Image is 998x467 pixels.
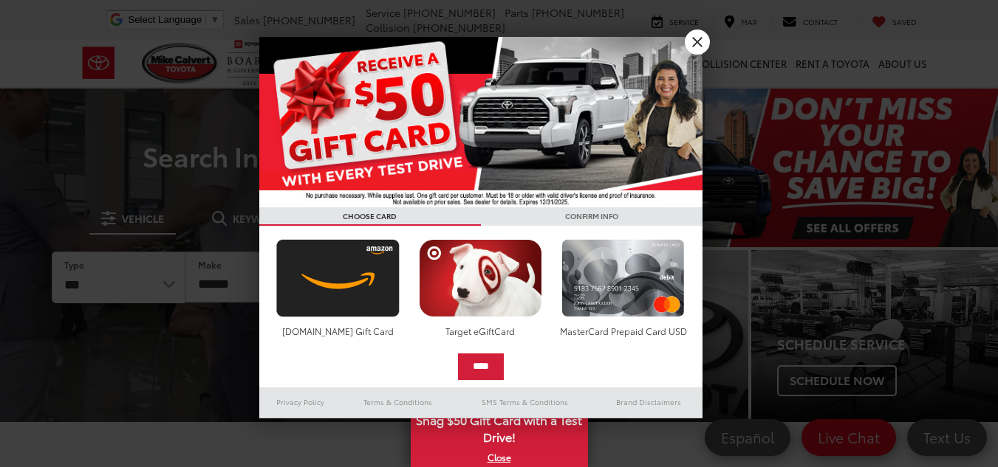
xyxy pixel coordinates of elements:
[455,393,595,411] a: SMS Terms & Conditions
[558,325,688,337] div: MasterCard Prepaid Card USD
[415,239,546,317] img: targetcard.png
[273,239,403,317] img: amazoncard.png
[595,393,703,411] a: Brand Disclaimers
[341,393,454,411] a: Terms & Conditions
[415,325,546,337] div: Target eGiftCard
[259,393,342,411] a: Privacy Policy
[259,207,481,226] h3: CHOOSE CARD
[481,207,703,226] h3: CONFIRM INFO
[558,239,688,317] img: mastercard.png
[412,404,587,449] span: Snag $50 Gift Card with a Test Drive!
[259,37,703,207] img: 55838_top_625864.jpg
[273,325,403,337] div: [DOMAIN_NAME] Gift Card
